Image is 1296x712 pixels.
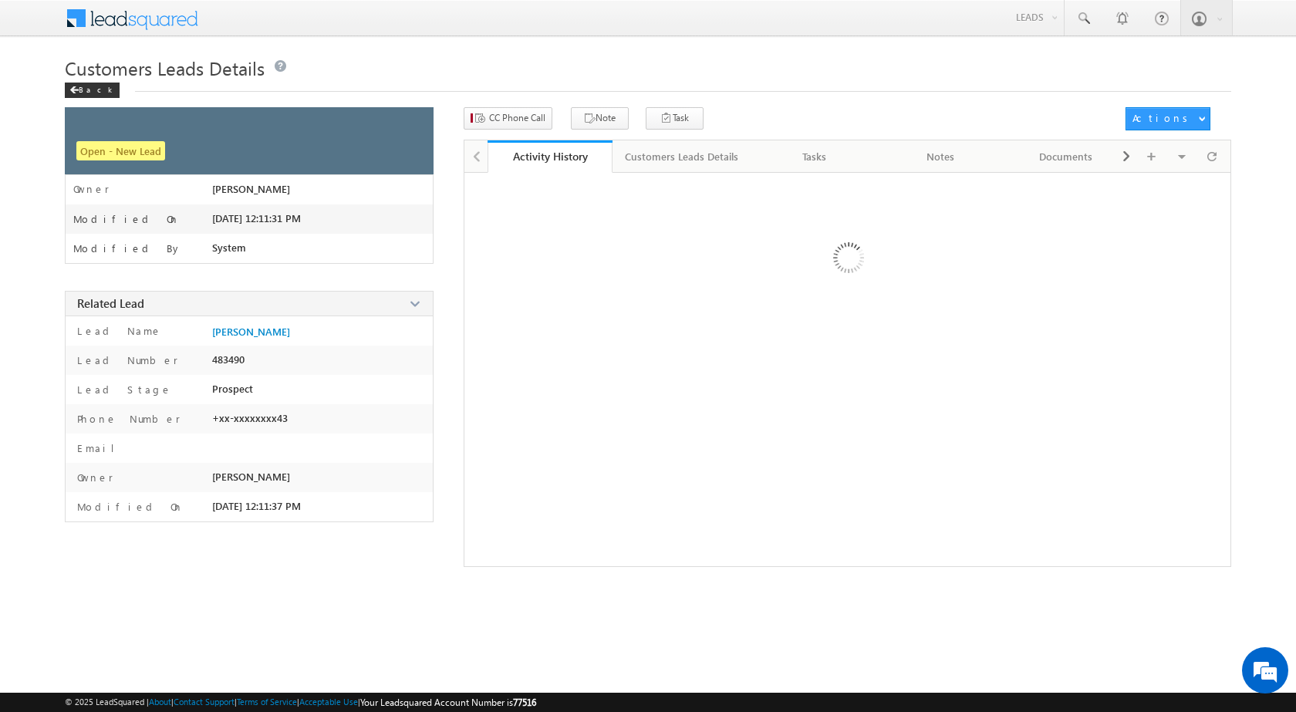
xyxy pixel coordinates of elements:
[212,326,290,338] a: [PERSON_NAME]
[65,83,120,98] div: Back
[752,140,878,173] a: Tasks
[76,141,165,160] span: Open - New Lead
[212,241,246,254] span: System
[360,697,536,708] span: Your Leadsquared Account Number is
[73,383,172,396] label: Lead Stage
[489,111,545,125] span: CC Phone Call
[878,140,1004,173] a: Notes
[73,242,182,255] label: Modified By
[1004,140,1129,173] a: Documents
[212,383,253,395] span: Prospect
[768,181,927,340] img: Loading ...
[488,140,613,173] a: Activity History
[73,412,181,426] label: Phone Number
[73,471,113,484] label: Owner
[464,107,552,130] button: CC Phone Call
[571,107,629,130] button: Note
[149,697,171,707] a: About
[237,697,297,707] a: Terms of Service
[73,213,180,225] label: Modified On
[73,500,184,514] label: Modified On
[73,324,162,338] label: Lead Name
[646,107,704,130] button: Task
[299,697,358,707] a: Acceptable Use
[212,183,290,195] span: [PERSON_NAME]
[513,697,536,708] span: 77516
[613,140,752,173] a: Customers Leads Details
[625,147,738,166] div: Customers Leads Details
[73,183,110,195] label: Owner
[1016,147,1115,166] div: Documents
[212,500,301,512] span: [DATE] 12:11:37 PM
[1132,111,1193,125] div: Actions
[65,695,536,710] span: © 2025 LeadSquared | | | | |
[77,295,144,311] span: Related Lead
[65,56,265,80] span: Customers Leads Details
[499,149,602,164] div: Activity History
[212,471,290,483] span: [PERSON_NAME]
[212,412,288,424] span: +xx-xxxxxxxx43
[890,147,990,166] div: Notes
[174,697,235,707] a: Contact Support
[764,147,864,166] div: Tasks
[73,353,178,367] label: Lead Number
[73,441,127,455] label: Email
[212,353,245,366] span: 483490
[1126,107,1210,130] button: Actions
[212,212,301,224] span: [DATE] 12:11:31 PM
